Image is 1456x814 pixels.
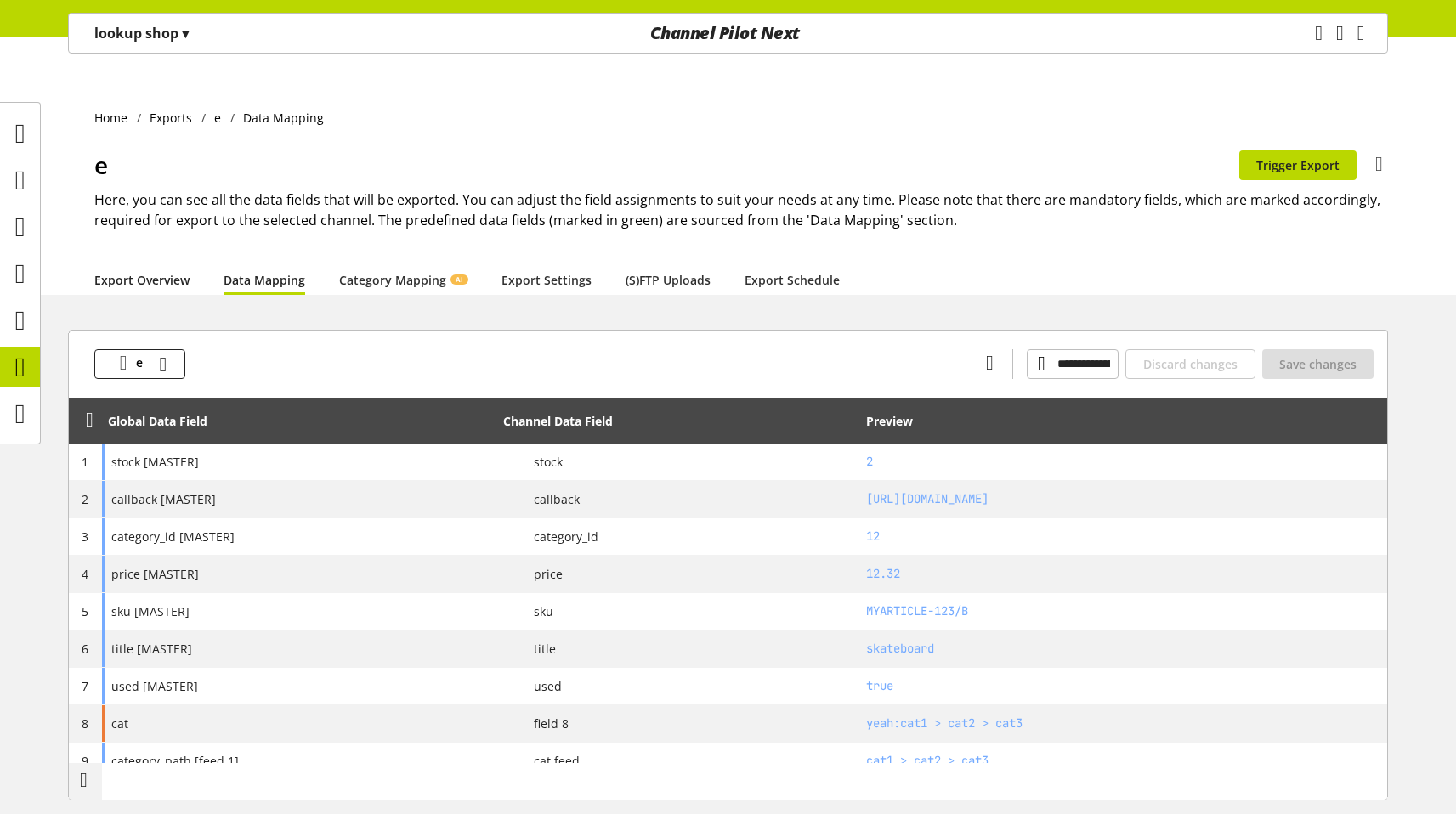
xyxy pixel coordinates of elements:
[108,412,207,430] div: Global Data Field
[866,490,1381,508] h2: https://your-endpoint.com/cp-jobs-callback
[111,752,239,770] span: category_path [feed 1]
[94,147,1239,183] h1: e
[82,678,88,694] span: 7
[111,528,235,545] span: category_id [MASTER]
[501,271,592,289] a: Export Settings
[866,677,1381,695] h2: true
[150,109,192,127] span: Exports
[82,715,88,732] span: 8
[94,189,1388,230] h2: Here, you can see all the data fields that will be exported. You can adjust the field assignments...
[94,349,185,379] button: e
[866,752,1381,770] h2: cat1 > cat2 > cat3
[1143,355,1238,373] span: Discard changes
[82,603,88,619] span: 5
[1256,156,1340,174] span: Trigger Export
[866,602,1381,620] h2: MYARTICLE-123/B
[456,274,463,285] span: AI
[520,453,563,471] span: stock
[866,453,1381,471] h2: 2
[75,410,99,431] div: Unlock to reorder rows
[520,677,562,695] span: used
[82,491,88,507] span: 2
[82,753,88,769] span: 9
[520,565,563,583] span: price
[82,641,88,657] span: 6
[111,602,190,620] span: sku [MASTER]
[94,109,127,127] span: Home
[82,454,88,470] span: 1
[94,23,189,43] p: lookup shop
[94,109,137,127] a: Home
[1125,349,1255,379] button: Discard changes
[141,109,201,127] a: Exports
[68,13,1388,54] nav: main navigation
[82,566,88,582] span: 4
[111,715,128,732] span: cat
[81,410,99,428] span: Unlock to reorder rows
[111,490,216,508] span: callback [MASTER]
[866,528,1381,545] h2: 12
[866,640,1381,658] h2: skateboard
[520,715,569,732] span: field 8
[866,565,1381,583] h2: 12.32
[182,24,189,42] span: ▾
[520,640,556,658] span: title
[111,640,192,658] span: title [MASTER]
[866,715,1381,732] h2: yeah:cat1 > cat2 > cat3
[520,528,598,545] span: category_id
[866,412,913,430] div: Preview
[1239,150,1357,180] button: Trigger Export
[224,271,305,289] a: Data Mapping
[339,271,467,289] a: Category MappingAI
[503,412,613,430] div: Channel Data Field
[111,453,199,471] span: stock [MASTER]
[111,677,198,695] span: used [MASTER]
[82,529,88,545] span: 3
[520,490,580,508] span: callback
[111,565,199,583] span: price [MASTER]
[136,353,143,374] span: e
[1279,355,1357,373] span: Save changes
[1262,349,1374,379] button: Save changes
[626,271,711,289] a: (S)FTP Uploads
[745,271,840,289] a: Export Schedule
[520,752,580,770] span: cat feed
[520,602,553,620] span: sku
[94,271,190,289] a: Export Overview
